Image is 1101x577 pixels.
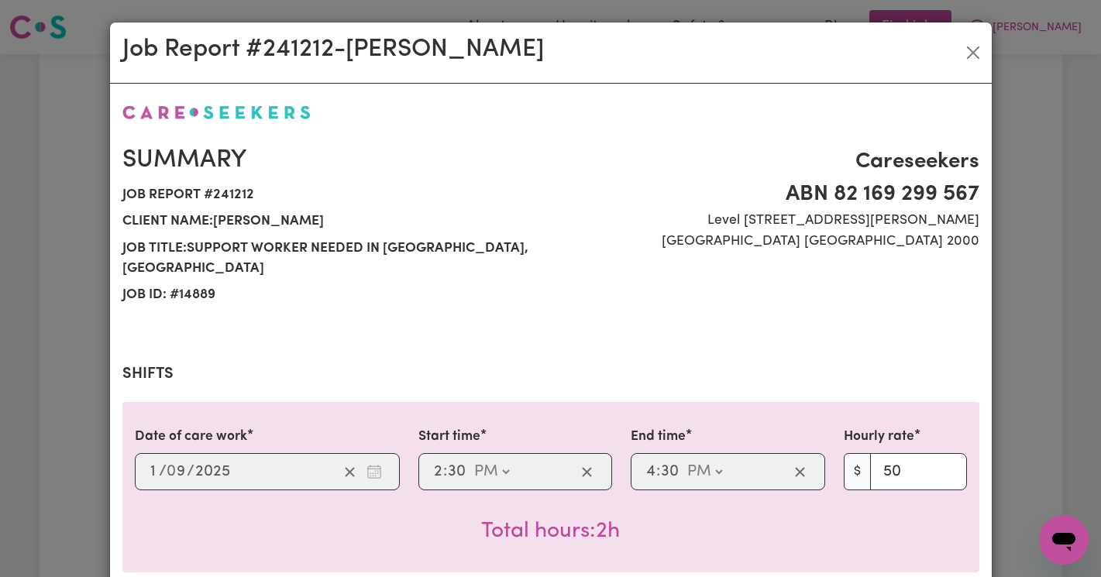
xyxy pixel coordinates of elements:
[560,178,979,211] span: ABN 82 169 299 567
[961,40,986,65] button: Close
[194,460,231,483] input: ----
[481,520,620,542] span: Total hours worked: 2 hours
[645,460,656,483] input: --
[560,146,979,178] span: Careseekers
[187,463,194,480] span: /
[560,211,979,231] span: Level [STREET_ADDRESS][PERSON_NAME]
[656,463,660,480] span: :
[844,427,914,447] label: Hourly rate
[167,464,176,479] span: 0
[122,365,979,383] h2: Shifts
[362,460,387,483] button: Enter the date of care work
[168,460,188,483] input: --
[122,105,311,119] img: Careseekers logo
[560,232,979,252] span: [GEOGRAPHIC_DATA] [GEOGRAPHIC_DATA] 2000
[122,235,542,283] span: Job title: Support Worker Needed In [GEOGRAPHIC_DATA], [GEOGRAPHIC_DATA]
[631,427,686,447] label: End time
[660,460,680,483] input: --
[418,427,480,447] label: Start time
[122,146,542,175] h2: Summary
[844,453,871,490] span: $
[159,463,167,480] span: /
[1039,515,1089,565] iframe: Button to launch messaging window
[443,463,447,480] span: :
[122,182,542,208] span: Job report # 241212
[135,427,247,447] label: Date of care work
[122,208,542,235] span: Client name: [PERSON_NAME]
[150,460,160,483] input: --
[122,282,542,308] span: Job ID: # 14889
[338,460,362,483] button: Clear date
[122,35,544,64] h2: Job Report # 241212 - [PERSON_NAME]
[433,460,443,483] input: --
[447,460,466,483] input: --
